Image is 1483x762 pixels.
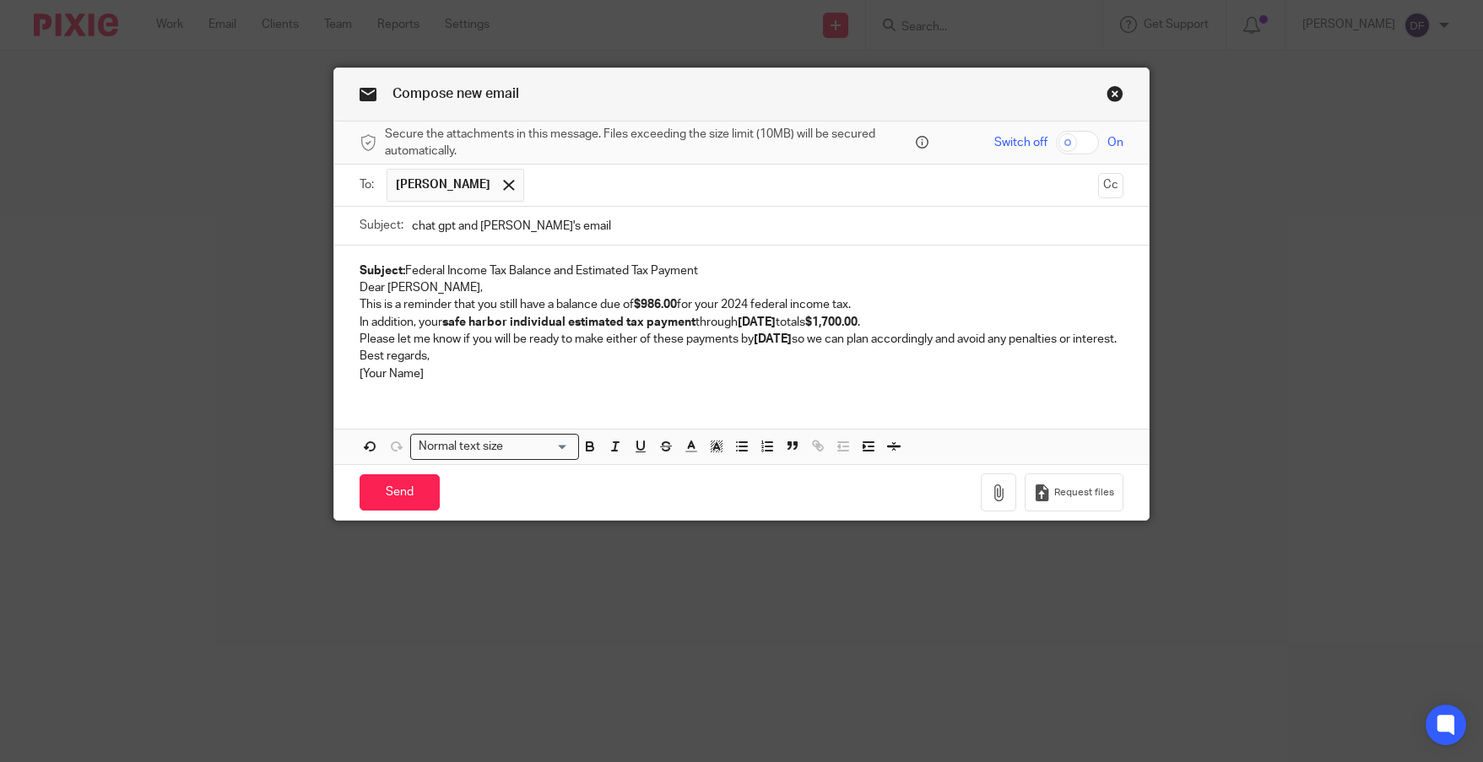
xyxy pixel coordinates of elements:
strong: $1,700.00 [805,316,858,328]
strong: Subject: [360,265,405,277]
span: Secure the attachments in this message. Files exceeding the size limit (10MB) will be secured aut... [385,126,911,160]
input: Send [360,474,440,511]
span: Compose new email [392,87,519,100]
p: This is a reminder that you still have a balance due of for your 2024 federal income tax. [360,296,1123,313]
p: Please let me know if you will be ready to make either of these payments by so we can plan accord... [360,331,1123,348]
span: [PERSON_NAME] [396,176,490,193]
p: Best regards, [Your Name] [360,348,1123,382]
label: To: [360,176,378,193]
label: Subject: [360,217,403,234]
button: Request files [1025,473,1123,511]
span: On [1107,134,1123,151]
strong: [DATE] [754,333,792,345]
p: Federal Income Tax Balance and Estimated Tax Payment [360,262,1123,279]
p: Dear [PERSON_NAME], [360,279,1123,296]
strong: $986.00 [634,299,677,311]
div: Search for option [410,434,579,460]
span: Request files [1054,486,1114,500]
p: In addition, your through totals . [360,314,1123,331]
a: Close this dialog window [1107,85,1123,108]
input: Search for option [508,438,569,456]
strong: safe harbor individual estimated tax payment [442,316,695,328]
button: Cc [1098,173,1123,198]
span: Normal text size [414,438,506,456]
strong: [DATE] [738,316,776,328]
span: Switch off [994,134,1047,151]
